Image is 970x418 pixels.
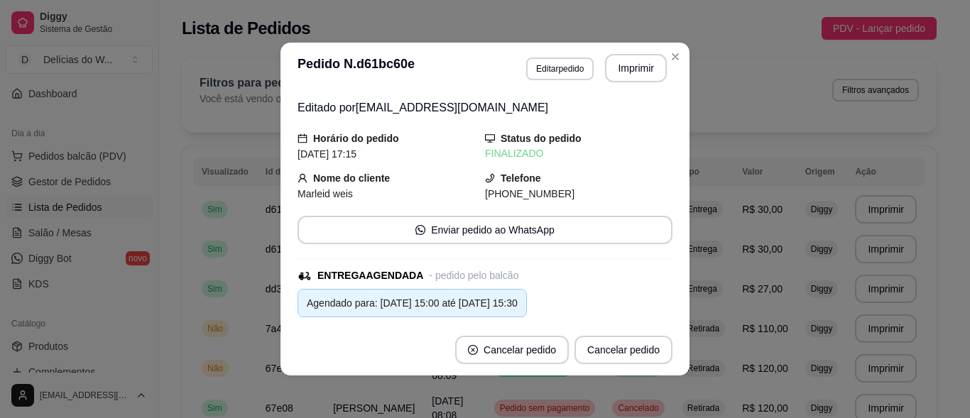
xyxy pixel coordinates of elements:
[485,188,574,199] span: [PHONE_NUMBER]
[313,172,390,184] strong: Nome do cliente
[468,345,478,355] span: close-circle
[415,225,425,235] span: whats-app
[574,336,672,364] button: Cancelar pedido
[455,336,569,364] button: close-circleCancelar pedido
[485,146,672,161] div: FINALIZADO
[307,295,518,311] div: Agendado para: [DATE] 15:00 até [DATE] 15:30
[298,188,353,199] span: Marleid weis
[298,216,672,244] button: whats-appEnviar pedido ao WhatsApp
[485,173,495,183] span: phone
[664,45,687,68] button: Close
[501,133,582,144] strong: Status do pedido
[298,148,356,160] span: [DATE] 17:15
[526,57,594,80] button: Editarpedido
[605,54,667,82] button: Imprimir
[501,172,541,184] strong: Telefone
[298,173,307,183] span: user
[298,133,307,143] span: calendar
[298,101,548,114] span: Editado por [EMAIL_ADDRESS][DOMAIN_NAME]
[429,268,518,283] div: - pedido pelo balcão
[298,54,415,82] h3: Pedido N. d61bc60e
[317,268,423,283] div: ENTREGA AGENDADA
[313,133,399,144] strong: Horário do pedido
[485,133,495,143] span: desktop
